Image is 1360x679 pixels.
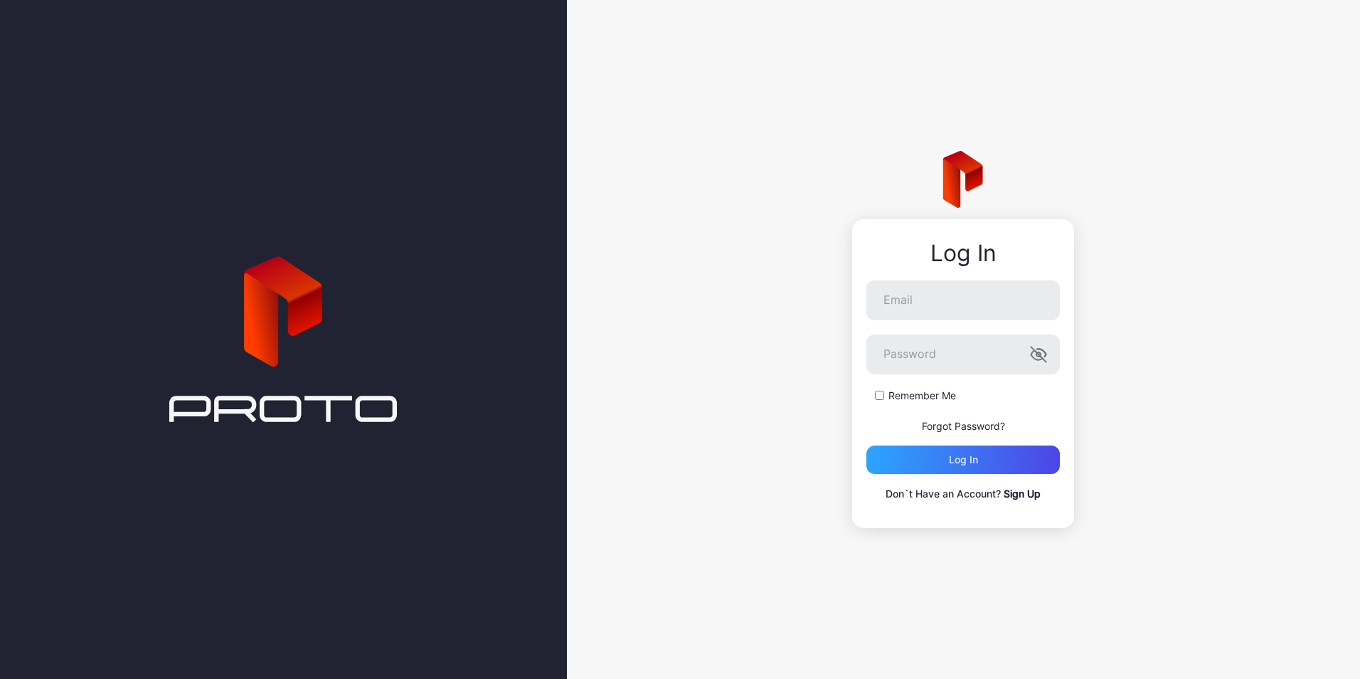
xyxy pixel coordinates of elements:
label: Remember Me [888,389,956,403]
button: Log in [866,446,1060,474]
div: Log in [949,454,978,465]
input: Password [866,335,1060,374]
input: Email [866,280,1060,320]
a: Sign Up [1004,488,1041,500]
div: Log In [866,241,1060,266]
a: Forgot Password? [922,420,1005,432]
p: Don`t Have an Account? [866,485,1060,502]
button: Password [1030,346,1047,363]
